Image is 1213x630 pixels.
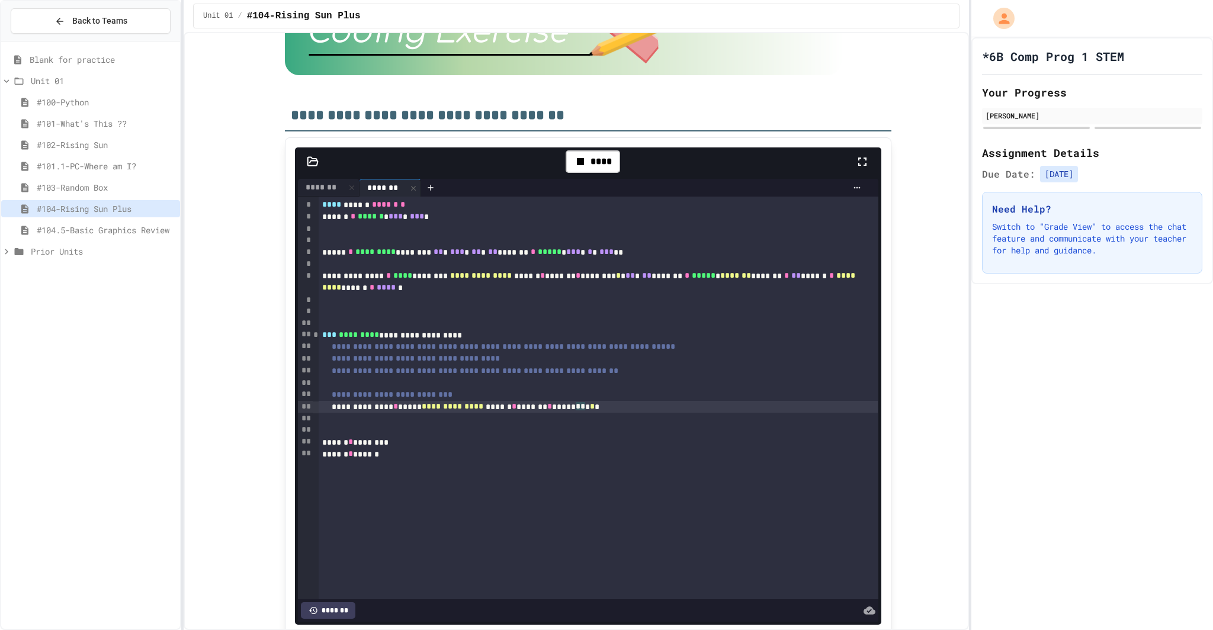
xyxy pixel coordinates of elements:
span: #103-Random Box [37,181,175,194]
span: Prior Units [31,245,175,258]
span: Blank for practice [30,53,175,66]
button: Back to Teams [11,8,171,34]
span: Unit 01 [31,75,175,87]
span: #104-Rising Sun Plus [37,202,175,215]
h2: Assignment Details [982,144,1202,161]
span: #101.1-PC-Where am I? [37,160,175,172]
span: #102-Rising Sun [37,139,175,151]
p: Switch to "Grade View" to access the chat feature and communicate with your teacher for help and ... [992,221,1192,256]
span: [DATE] [1040,166,1078,182]
div: My Account [981,5,1018,32]
span: Unit 01 [203,11,233,21]
span: / [238,11,242,21]
span: #104-Rising Sun Plus [247,9,361,23]
h2: Your Progress [982,84,1202,101]
h3: Need Help? [992,202,1192,216]
div: [PERSON_NAME] [986,110,1199,121]
span: #104.5-Basic Graphics Review [37,224,175,236]
h1: *6B Comp Prog 1 STEM [982,48,1124,65]
span: #100-Python [37,96,175,108]
span: Due Date: [982,167,1035,181]
span: Back to Teams [72,15,127,27]
span: #101-What's This ?? [37,117,175,130]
